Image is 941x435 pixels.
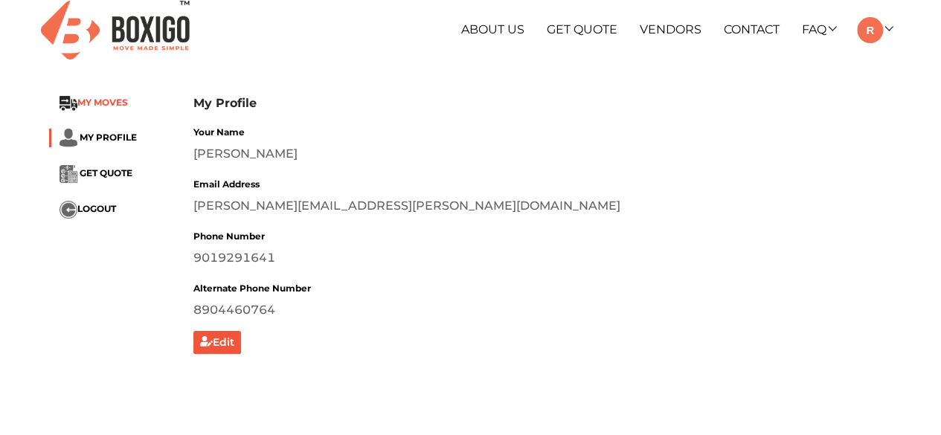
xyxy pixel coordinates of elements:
[60,97,128,109] a: ...MY MOVES
[193,301,893,319] div: 8904460764
[193,96,893,110] h3: My Profile
[41,1,190,59] img: Boxigo
[801,22,835,36] a: FAQ
[60,201,116,219] button: ...LOGOUT
[461,22,524,36] a: About Us
[60,201,77,219] img: ...
[60,96,77,111] img: ...
[724,22,780,36] a: Contact
[193,282,311,295] label: Alternate Phone Number
[60,132,137,143] a: ... MY PROFILE
[193,230,265,243] label: Phone Number
[80,168,132,179] span: GET QUOTE
[547,22,617,36] a: Get Quote
[60,168,132,179] a: ... GET QUOTE
[193,197,893,215] div: [PERSON_NAME][EMAIL_ADDRESS][PERSON_NAME][DOMAIN_NAME]
[77,97,128,109] span: MY MOVES
[193,145,893,163] div: [PERSON_NAME]
[60,129,77,147] img: ...
[60,165,77,183] img: ...
[193,249,893,267] div: 9019291641
[77,204,116,215] span: LOGOUT
[193,178,260,191] label: Email Address
[193,331,242,354] button: Edit
[80,132,137,143] span: MY PROFILE
[640,22,701,36] a: Vendors
[193,126,245,139] label: Your Name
